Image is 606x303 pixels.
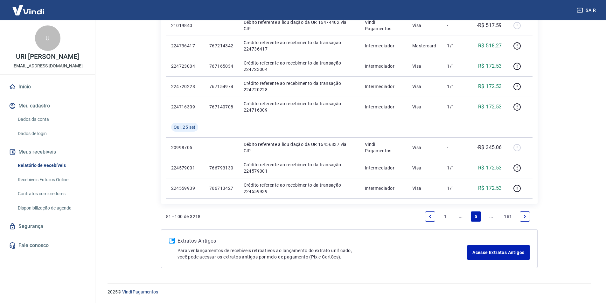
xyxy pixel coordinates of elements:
[171,144,199,151] p: 20998705
[447,22,466,29] p: -
[171,104,199,110] p: 224716309
[365,19,402,32] p: Vindi Pagamentos
[12,63,83,69] p: [EMAIL_ADDRESS][DOMAIN_NAME]
[412,185,437,191] p: Visa
[169,238,175,244] img: ícone
[447,165,466,171] p: 1/1
[16,53,79,60] p: URI [PERSON_NAME]
[365,165,402,171] p: Intermediador
[15,113,87,126] a: Dados da conta
[447,104,466,110] p: 1/1
[477,22,502,29] p: -R$ 517,59
[471,211,481,222] a: Page 5 is your current page
[8,99,87,113] button: Meu cadastro
[15,159,87,172] a: Relatório de Recebíveis
[171,185,199,191] p: 224559939
[209,165,233,171] p: 766793130
[365,104,402,110] p: Intermediador
[166,213,201,220] p: 81 - 100 de 3218
[209,83,233,90] p: 767154974
[440,211,450,222] a: Page 1
[244,141,355,154] p: Débito referente à liquidação da UR 16456837 via CIP
[478,164,502,172] p: R$ 172,53
[412,22,437,29] p: Visa
[447,144,466,151] p: -
[486,211,496,222] a: Jump forward
[171,165,199,171] p: 224579001
[520,211,530,222] a: Next page
[478,62,502,70] p: R$ 172,53
[209,185,233,191] p: 766713427
[478,42,502,50] p: R$ 518,27
[122,289,158,294] a: Vindi Pagamentos
[15,202,87,215] a: Disponibilização de agenda
[365,185,402,191] p: Intermediador
[244,39,355,52] p: Crédito referente ao recebimento da transação 224736417
[412,104,437,110] p: Visa
[244,162,355,174] p: Crédito referente ao recebimento da transação 224579001
[478,83,502,90] p: R$ 172,53
[447,185,466,191] p: 1/1
[422,209,532,224] ul: Pagination
[478,103,502,111] p: R$ 172,53
[171,83,199,90] p: 224720228
[209,43,233,49] p: 767214342
[174,124,196,130] span: Qui, 25 set
[178,237,468,245] p: Extratos Antigos
[447,43,466,49] p: 1/1
[8,80,87,94] a: Início
[412,165,437,171] p: Visa
[8,219,87,233] a: Segurança
[412,144,437,151] p: Visa
[8,238,87,252] a: Fale conosco
[8,145,87,159] button: Meus recebíveis
[35,25,60,51] div: U
[244,80,355,93] p: Crédito referente ao recebimento da transação 224720228
[447,63,466,69] p: 1/1
[365,141,402,154] p: Vindi Pagamentos
[467,245,529,260] a: Acesse Extratos Antigos
[244,60,355,72] p: Crédito referente ao recebimento da transação 224723004
[456,211,466,222] a: Jump backward
[209,63,233,69] p: 767165034
[178,247,468,260] p: Para ver lançamentos de recebíveis retroativos ao lançamento do extrato unificado, você pode aces...
[108,289,591,295] p: 2025 ©
[478,184,502,192] p: R$ 172,53
[447,83,466,90] p: 1/1
[15,173,87,186] a: Recebíveis Futuros Online
[171,63,199,69] p: 224723004
[8,0,49,20] img: Vindi
[15,127,87,140] a: Dados de login
[477,144,502,151] p: -R$ 345,06
[412,63,437,69] p: Visa
[244,19,355,32] p: Débito referente à liquidação da UR 16474402 via CIP
[575,4,598,16] button: Sair
[209,104,233,110] p: 767140708
[15,187,87,200] a: Contratos com credores
[171,22,199,29] p: 21019840
[171,43,199,49] p: 224736417
[412,83,437,90] p: Visa
[412,43,437,49] p: Mastercard
[365,83,402,90] p: Intermediador
[501,211,514,222] a: Page 161
[425,211,435,222] a: Previous page
[244,182,355,195] p: Crédito referente ao recebimento da transação 224559939
[244,100,355,113] p: Crédito referente ao recebimento da transação 224716309
[365,63,402,69] p: Intermediador
[365,43,402,49] p: Intermediador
